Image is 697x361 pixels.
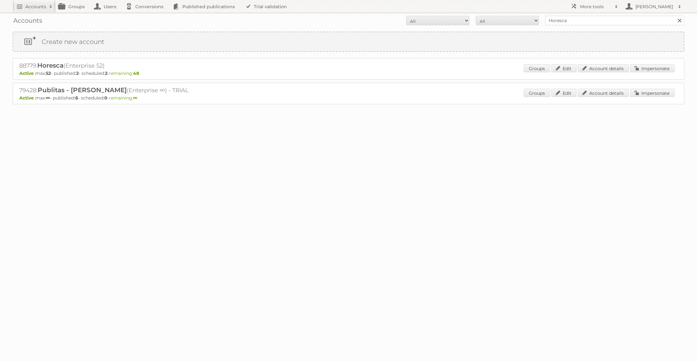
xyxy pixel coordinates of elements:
strong: ∞ [46,95,50,101]
h2: 79428: (Enterprise ∞) - TRIAL [19,86,241,94]
p: max: - published: - scheduled: - [19,95,678,101]
strong: 6 [75,95,78,101]
span: Horesca [37,62,64,69]
span: Publitas - [PERSON_NAME] [38,86,127,94]
a: Impersonate [630,64,675,72]
strong: 2 [105,70,107,76]
h2: Accounts [25,3,46,10]
span: remaining: [109,95,137,101]
a: Edit [551,89,577,97]
span: Active [19,70,35,76]
strong: 48 [133,70,139,76]
h2: More tools [580,3,612,10]
a: Edit [551,64,577,72]
p: max: - published: - scheduled: - [19,70,678,76]
h2: [PERSON_NAME] [634,3,675,10]
a: Account details [578,64,629,72]
a: Groups [524,64,550,72]
strong: ∞ [133,95,137,101]
h2: 88779: (Enterprise 52) [19,62,241,70]
strong: 52 [46,70,51,76]
strong: 0 [104,95,107,101]
span: remaining: [109,70,139,76]
a: Create new account [13,32,684,51]
strong: 2 [76,70,79,76]
a: Groups [524,89,550,97]
span: Active [19,95,35,101]
a: Account details [578,89,629,97]
a: Impersonate [630,89,675,97]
